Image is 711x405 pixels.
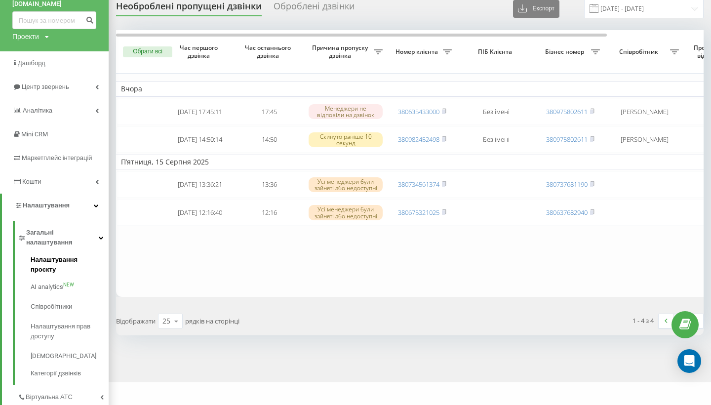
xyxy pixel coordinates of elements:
[235,200,304,226] td: 12:16
[309,177,383,192] div: Усі менеджери були зайняті або недоступні
[541,48,591,56] span: Бізнес номер
[31,282,63,292] span: AI analytics
[31,368,81,378] span: Категорії дзвінків
[12,11,96,29] input: Пошук за номером
[465,48,527,56] span: ПІБ Клієнта
[22,83,69,90] span: Центр звернень
[393,48,443,56] span: Номер клієнта
[31,297,109,317] a: Співробітники
[274,1,355,16] div: Оброблені дзвінки
[2,194,109,217] a: Налаштування
[677,349,701,373] div: Open Intercom Messenger
[31,302,72,312] span: Співробітники
[610,48,670,56] span: Співробітник
[31,255,104,275] span: Налаштування проєкту
[309,205,383,220] div: Усі менеджери були зайняті або недоступні
[165,171,235,198] td: [DATE] 13:36:21
[546,180,588,189] a: 380737681190
[309,104,383,119] div: Менеджери не відповіли на дзвінок
[398,107,439,116] a: 380635433000
[12,32,39,41] div: Проекти
[309,44,374,59] span: Причина пропуску дзвінка
[185,317,239,325] span: рядків на сторінці
[26,392,73,402] span: Віртуальна АТС
[18,221,109,251] a: Загальні налаштування
[457,99,536,125] td: Без імені
[31,317,109,346] a: Налаштування прав доступу
[123,46,172,57] button: Обрати всі
[173,44,227,59] span: Час першого дзвінка
[31,277,109,297] a: AI analyticsNEW
[632,316,654,325] div: 1 - 4 з 4
[235,99,304,125] td: 17:45
[546,107,588,116] a: 380975802611
[23,202,70,209] span: Налаштування
[22,178,41,185] span: Кошти
[116,317,156,325] span: Відображати
[605,126,684,153] td: [PERSON_NAME]
[116,1,262,16] div: Необроблені пропущені дзвінки
[165,126,235,153] td: [DATE] 14:50:14
[31,322,104,341] span: Налаштування прав доступу
[31,351,96,361] span: [DEMOGRAPHIC_DATA]
[165,200,235,226] td: [DATE] 12:16:40
[235,171,304,198] td: 13:36
[18,59,45,67] span: Дашборд
[21,130,48,138] span: Mini CRM
[26,228,99,247] span: Загальні налаштування
[165,99,235,125] td: [DATE] 17:45:11
[398,135,439,144] a: 380982452498
[235,126,304,153] td: 14:50
[398,208,439,217] a: 380675321025
[309,132,383,147] div: Скинуто раніше 10 секунд
[31,346,109,366] a: [DEMOGRAPHIC_DATA]
[31,255,109,277] a: Налаштування проєкту
[31,366,109,378] a: Категорії дзвінків
[23,107,52,114] span: Аналiтика
[162,316,170,326] div: 25
[398,180,439,189] a: 380734561374
[22,154,92,162] span: Маркетплейс інтеграцій
[546,135,588,144] a: 380975802611
[457,126,536,153] td: Без імені
[242,44,296,59] span: Час останнього дзвінка
[605,99,684,125] td: [PERSON_NAME]
[546,208,588,217] a: 380637682940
